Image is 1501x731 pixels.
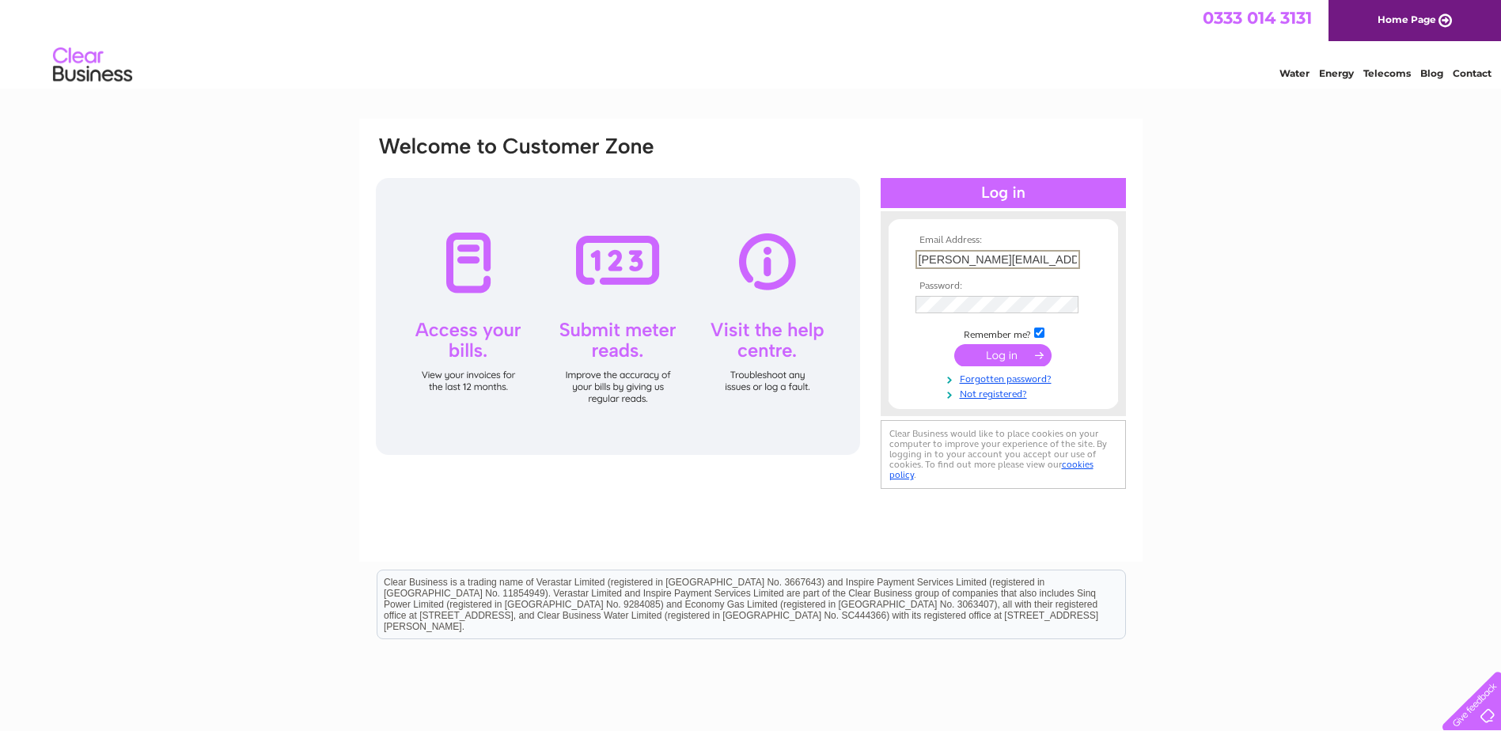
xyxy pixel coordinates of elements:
[912,235,1095,246] th: Email Address:
[52,41,133,89] img: logo.png
[377,9,1125,77] div: Clear Business is a trading name of Verastar Limited (registered in [GEOGRAPHIC_DATA] No. 3667643...
[889,459,1094,480] a: cookies policy
[912,325,1095,341] td: Remember me?
[915,385,1095,400] a: Not registered?
[1203,8,1312,28] a: 0333 014 3131
[1420,67,1443,79] a: Blog
[1363,67,1411,79] a: Telecoms
[1453,67,1492,79] a: Contact
[881,420,1126,489] div: Clear Business would like to place cookies on your computer to improve your experience of the sit...
[912,281,1095,292] th: Password:
[1319,67,1354,79] a: Energy
[954,344,1052,366] input: Submit
[1279,67,1310,79] a: Water
[915,370,1095,385] a: Forgotten password?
